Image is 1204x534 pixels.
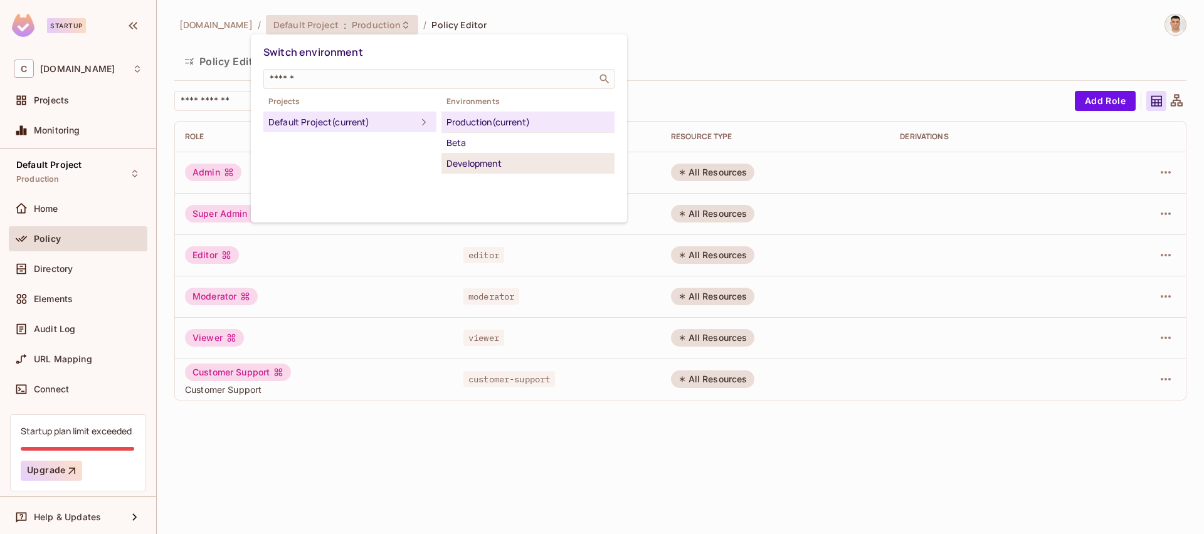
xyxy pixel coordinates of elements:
span: Environments [441,97,615,107]
div: Development [446,156,610,171]
span: Projects [263,97,436,107]
span: Switch environment [263,45,363,59]
div: Default Project (current) [268,115,416,130]
div: Production (current) [446,115,610,130]
div: Beta [446,135,610,150]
